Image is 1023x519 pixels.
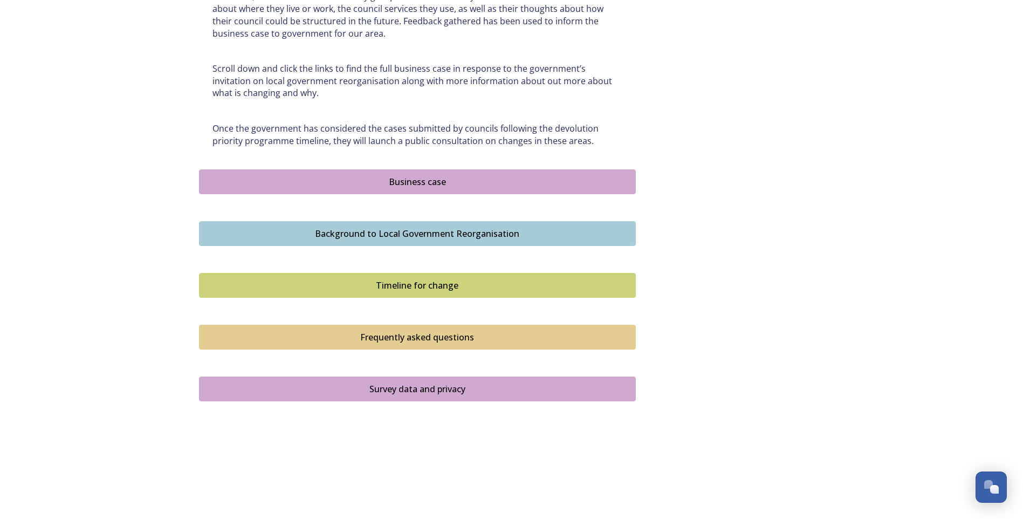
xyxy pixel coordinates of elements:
[199,377,636,401] button: Survey data and privacy
[205,279,630,292] div: Timeline for change
[205,383,630,395] div: Survey data and privacy
[976,472,1007,503] button: Open Chat
[205,331,630,344] div: Frequently asked questions
[205,227,630,240] div: Background to Local Government Reorganisation
[199,221,636,246] button: Background to Local Government Reorganisation
[212,63,622,99] p: Scroll down and click the links to find the full business case in response to the government’s in...
[199,325,636,350] button: Frequently asked questions
[199,169,636,194] button: Business case
[212,122,622,147] p: Once the government has considered the cases submitted by councils following the devolution prior...
[199,273,636,298] button: Timeline for change
[205,175,630,188] div: Business case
